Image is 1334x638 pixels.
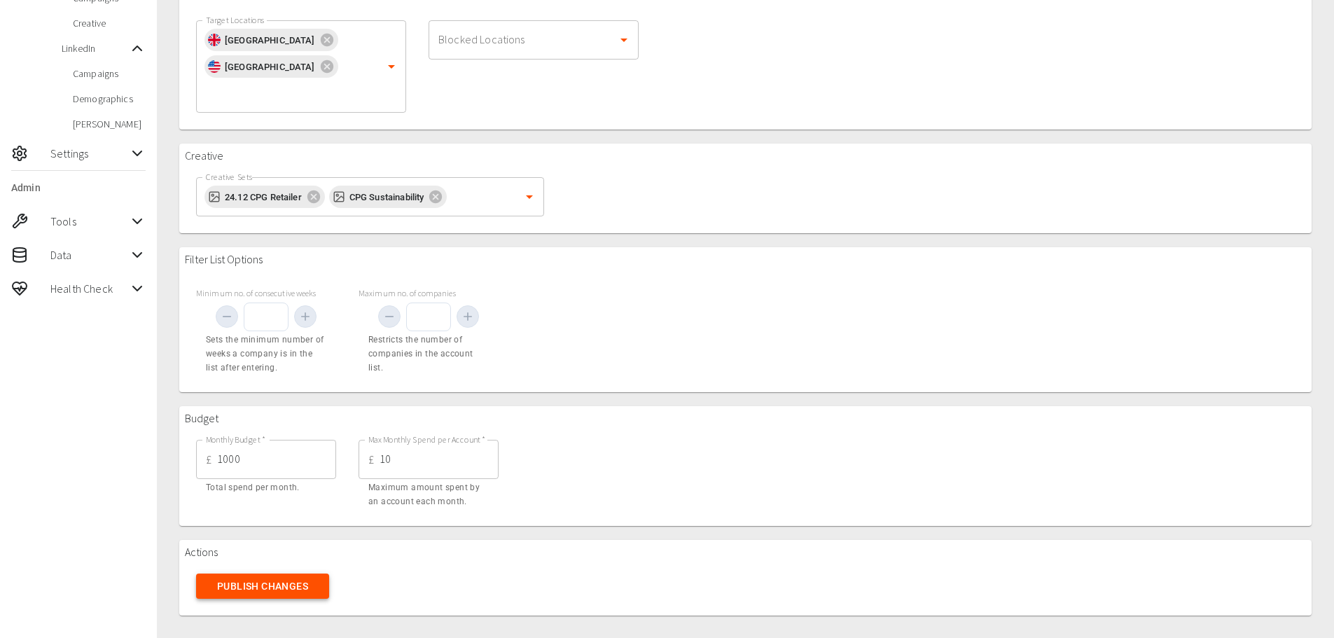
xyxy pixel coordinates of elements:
[206,451,211,468] p: £
[208,60,221,73] img: us
[206,481,326,495] p: Total spend per month.
[204,29,338,51] div: [GEOGRAPHIC_DATA]
[50,145,129,162] span: Settings
[185,412,218,425] h3: Budget
[359,287,499,300] p: Maximum no. of companies
[206,14,265,26] label: Target Locations
[614,30,634,50] button: Open
[73,117,146,131] span: [PERSON_NAME]
[368,481,489,509] p: Maximum amount spent by an account each month.
[185,149,223,162] h3: Creative
[520,187,539,207] button: Open
[206,333,326,375] p: Sets the minimum number of weeks a company is in the list after entering.
[216,32,324,48] span: [GEOGRAPHIC_DATA]
[196,287,336,300] p: Minimum no. of consecutive weeks
[50,280,129,297] span: Health Check
[208,34,221,46] img: gb
[185,253,263,266] h3: Filter List Options
[368,333,489,375] p: Restricts the number of companies in the account list.
[50,213,129,230] span: Tools
[185,546,218,559] h3: Actions
[382,57,401,76] button: Open
[329,186,447,208] div: CPG Sustainability
[206,434,265,445] label: Monthly Budget
[204,186,325,208] div: 24.12 CPG Retailer
[73,92,146,106] span: Demographics
[73,16,146,30] span: Creative
[216,59,324,75] span: [GEOGRAPHIC_DATA]
[196,574,329,599] button: Publish Changes
[73,67,146,81] span: Campaigns
[341,189,433,205] span: CPG Sustainability
[368,451,374,468] p: £
[216,189,310,205] span: 24.12 CPG Retailer
[206,171,253,183] label: Creative Sets
[204,55,338,78] div: [GEOGRAPHIC_DATA]
[62,41,129,55] span: LinkedIn
[368,434,485,445] label: Max Monthly Spend per Account
[50,247,129,263] span: Data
